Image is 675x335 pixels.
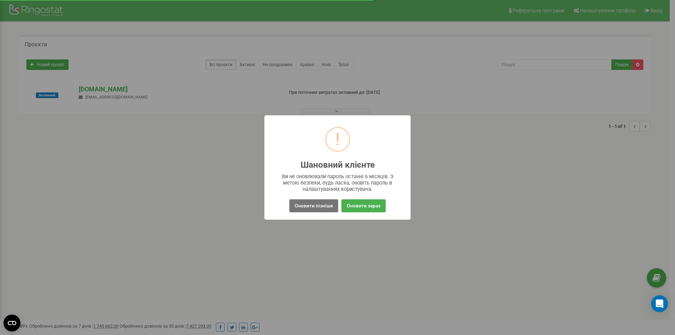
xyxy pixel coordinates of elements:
div: ! [335,128,340,151]
div: Ви не оновлювали пароль останні 6 місяців. З метою безпеки, будь ласка, оновіть пароль в налаштув... [278,173,397,192]
button: Open CMP widget [4,315,20,331]
button: Оновити зараз [341,199,386,212]
h2: Шановний клієнте [301,160,375,170]
button: Оновити пізніше [289,199,338,212]
div: Open Intercom Messenger [651,295,668,312]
